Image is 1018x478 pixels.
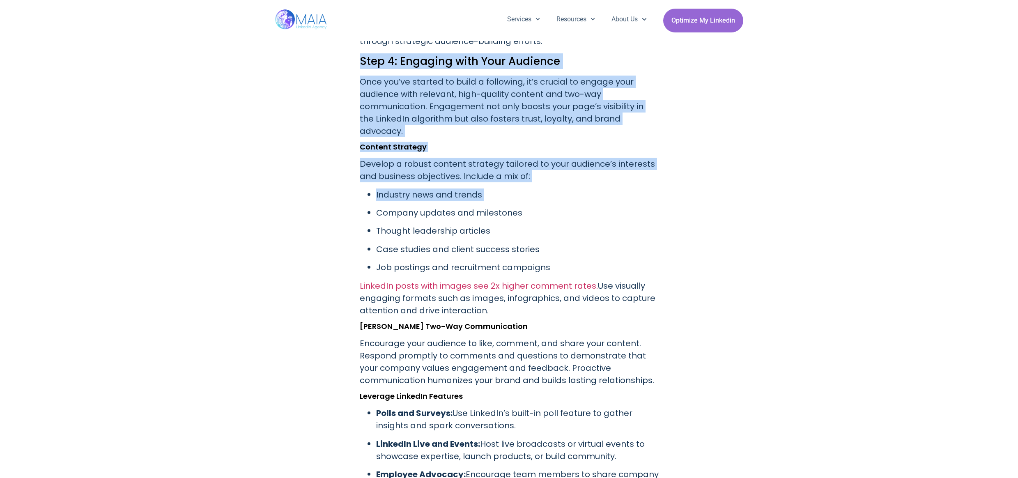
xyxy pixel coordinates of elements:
p: Develop a robust content strategy tailored to your audience’s interests and business objectives. ... [360,158,659,182]
a: Services [499,9,548,30]
p: Host live broadcasts or virtual events to showcase expertise, launch products, or build community. [376,438,659,462]
p: Industry news and trends [376,188,659,201]
h3: Content Strategy [360,143,659,151]
a: Optimize My Linkedin [663,9,743,32]
p: Use visually engaging formats such as images, infographics, and videos to capture attention and d... [360,280,659,317]
p: Use LinkedIn’s built-in poll feature to gather insights and spark conversations. [376,407,659,432]
p: Company updates and milestones [376,207,659,219]
strong: LinkedIn Live and Events: [376,438,480,450]
p: Job postings and recruitment campaigns [376,261,659,273]
h2: Step 4: Engaging with Your Audience [360,53,659,69]
a: LinkedIn posts with images see 2x higher comment rates. [360,280,598,292]
span: Optimize My Linkedin [671,13,735,28]
p: Case studies and client success stories [376,243,659,255]
nav: Menu [499,9,655,30]
p: Thought leadership articles [376,225,659,237]
a: Resources [548,9,603,30]
h3: [PERSON_NAME] Two-Way Communication [360,322,659,331]
a: About Us [603,9,655,30]
p: Encourage your audience to like, comment, and share your content. Respond promptly to comments an... [360,337,659,386]
p: Once you’ve started to build a following, it’s crucial to engage your audience with relevant, hig... [360,76,659,137]
strong: Polls and Surveys: [376,407,453,419]
h3: Leverage LinkedIn Features [360,392,659,400]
